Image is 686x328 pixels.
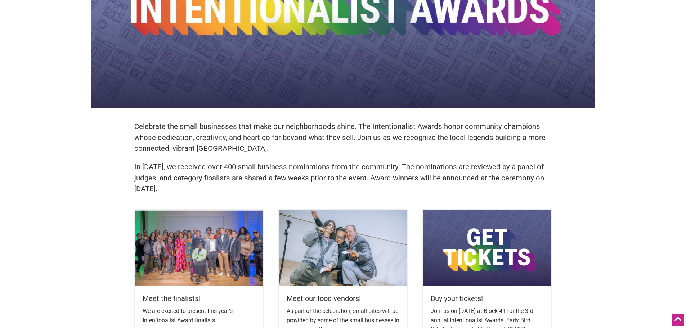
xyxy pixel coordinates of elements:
h5: Meet the finalists! [143,293,256,304]
h5: Meet our food vendors! [287,293,400,304]
p: Celebrate the small businesses that make our neighborhoods shine. The Intentionalist Awards honor... [134,121,552,154]
div: Scroll Back to Top [672,314,684,326]
p: In [DATE], we received over 400 small business nominations from the community. The nominations ar... [134,161,552,194]
p: We are excited to present this year’s Intentionalist Award finalists. [143,306,256,325]
h5: Buy your tickets! [431,293,544,304]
